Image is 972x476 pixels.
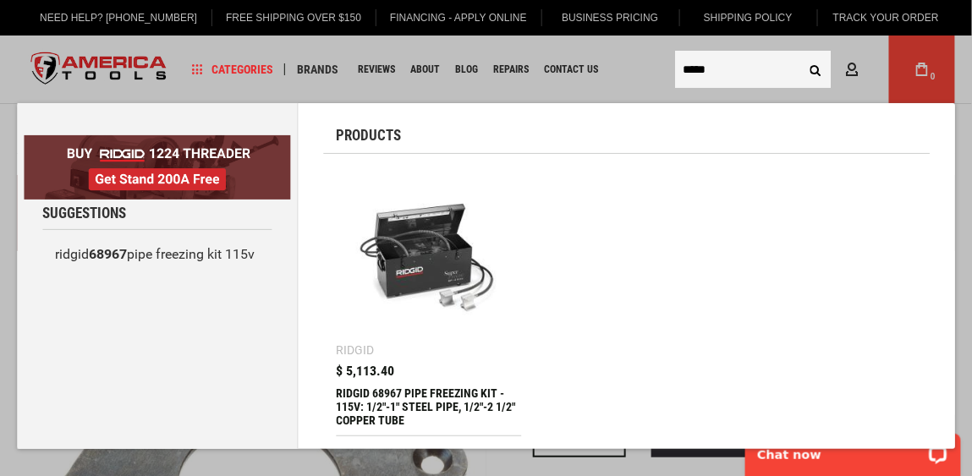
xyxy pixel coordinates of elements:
a: RIDGID 68967 PIPE FREEZING KIT - 115V: 1/2 Ridgid $ 5,113.40 RIDGID 68967 PIPE FREEZING KIT - 115... [337,167,522,435]
span: Products [337,129,402,143]
img: RIDGID 68967 PIPE FREEZING KIT - 115V: 1/2 [345,175,513,343]
img: BOGO: Buy RIDGID® 1224 Threader, Get Stand 200A Free! [24,135,291,200]
span: $ 5,113.40 [337,364,395,378]
iframe: LiveChat chat widget [734,423,972,476]
span: Categories [192,63,273,75]
button: Search [799,53,832,85]
div: Ridgid [337,344,375,356]
a: Brands [289,58,346,81]
span: Suggestions [42,206,126,221]
span: Brands [297,63,338,75]
a: BOGO: Buy RIDGID® 1224 Threader, Get Stand 200A Free! [24,135,291,148]
a: Categories [184,58,281,81]
a: ridgid68967pipe freezing kit 115v [42,238,272,271]
div: RIDGID 68967 PIPE FREEZING KIT - 115V: 1/2 [337,386,522,427]
b: 68967 [89,246,127,262]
